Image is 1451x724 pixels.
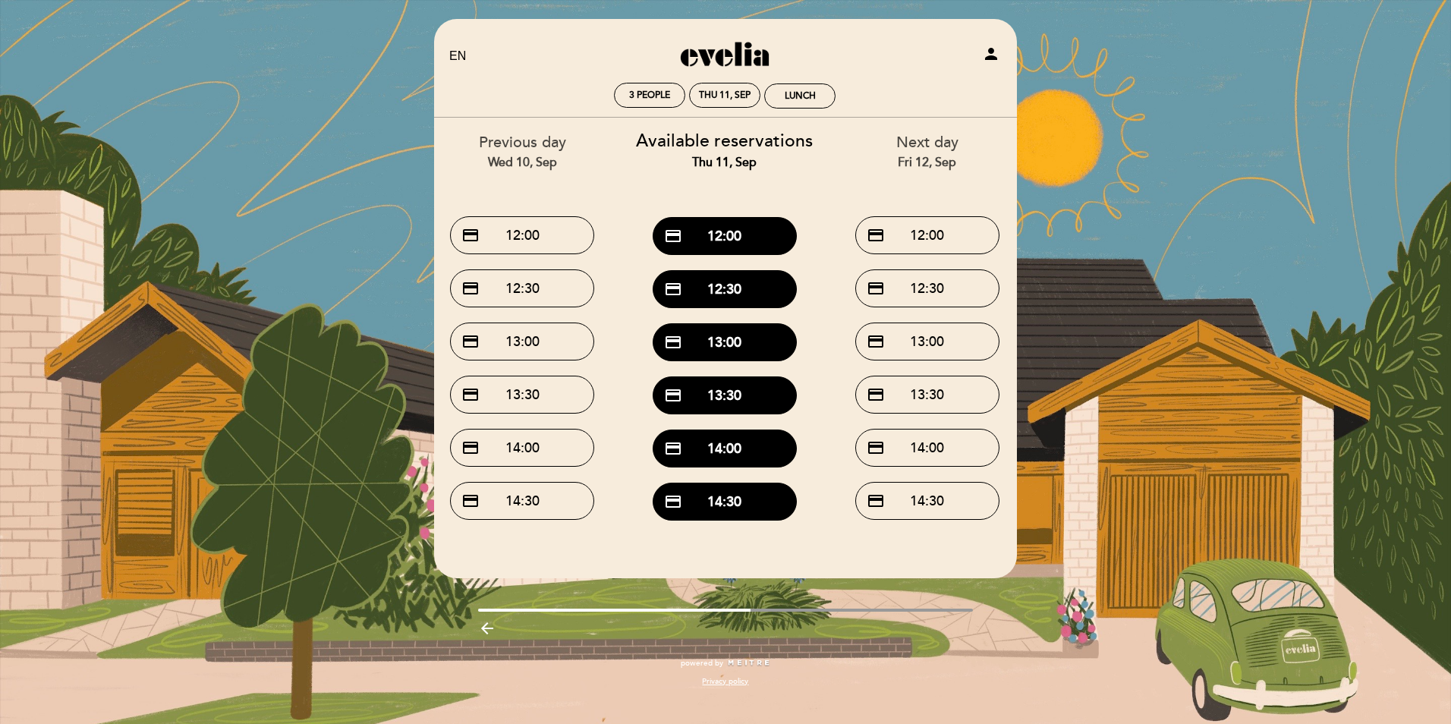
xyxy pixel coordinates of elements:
a: powered by [681,658,770,669]
a: Privacy policy [702,676,748,687]
button: credit_card 14:30 [653,483,797,521]
span: credit_card [664,386,682,404]
div: Thu 11, Sep [699,90,751,101]
button: credit_card 12:30 [855,269,999,307]
img: MEITRE [727,659,770,667]
button: credit_card 14:00 [450,429,594,467]
span: credit_card [867,386,885,404]
button: credit_card 12:00 [450,216,594,254]
div: Fri 12, Sep [837,154,1017,172]
button: credit_card 13:00 [653,323,797,361]
span: credit_card [461,492,480,510]
button: credit_card 12:30 [450,269,594,307]
button: credit_card 14:30 [450,482,594,520]
button: credit_card 13:00 [855,323,999,360]
span: credit_card [867,439,885,457]
button: credit_card 12:00 [653,217,797,255]
button: credit_card 13:30 [450,376,594,414]
span: credit_card [461,332,480,351]
span: credit_card [664,333,682,351]
span: credit_card [867,279,885,297]
span: credit_card [461,439,480,457]
button: credit_card 14:00 [653,430,797,467]
div: Lunch [785,90,816,102]
span: credit_card [664,280,682,298]
div: Wed 10, Sep [433,154,612,172]
div: Next day [837,132,1017,171]
i: person [982,45,1000,63]
a: [PERSON_NAME] [630,36,820,77]
span: credit_card [664,439,682,458]
button: credit_card 13:30 [653,376,797,414]
div: Previous day [433,132,612,171]
span: credit_card [867,492,885,510]
span: credit_card [461,279,480,297]
span: 3 people [629,90,670,101]
button: person [982,45,1000,68]
span: credit_card [461,386,480,404]
button: credit_card 12:30 [653,270,797,308]
span: credit_card [664,227,682,245]
button: credit_card 14:30 [855,482,999,520]
span: credit_card [664,493,682,511]
span: powered by [681,658,723,669]
button: credit_card 13:00 [450,323,594,360]
button: credit_card 12:00 [855,216,999,254]
button: credit_card 14:00 [855,429,999,467]
i: arrow_backward [478,619,496,637]
span: credit_card [867,226,885,244]
div: Thu 11, Sep [635,154,815,172]
span: credit_card [867,332,885,351]
button: credit_card 13:30 [855,376,999,414]
span: credit_card [461,226,480,244]
div: Available reservations [635,129,815,172]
